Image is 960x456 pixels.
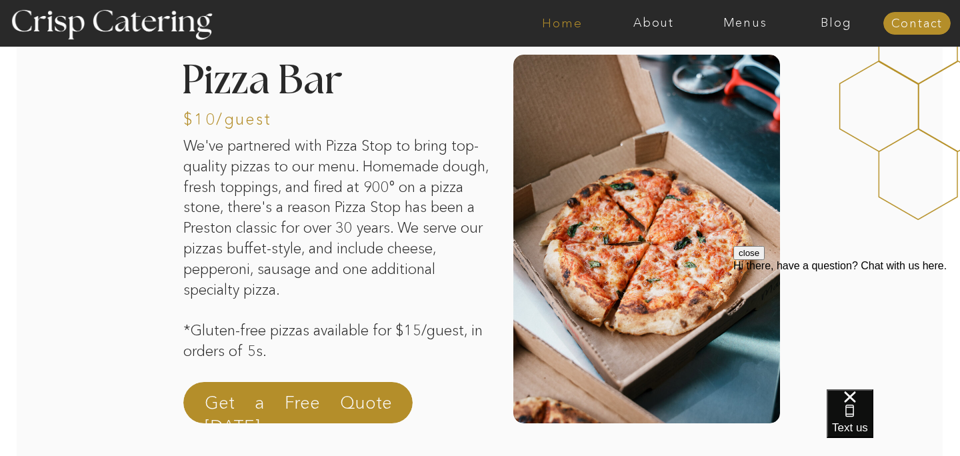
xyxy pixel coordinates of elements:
h2: Pizza Bar [181,61,427,103]
iframe: podium webchat widget prompt [733,246,960,406]
p: We've partnered with Pizza Stop to bring top-quality pizzas to our menu. Homemade dough, fresh to... [183,136,490,334]
a: Blog [791,17,882,30]
a: Menus [699,17,791,30]
a: About [608,17,699,30]
iframe: podium webchat widget bubble [827,389,960,456]
a: Home [517,17,608,30]
a: Contact [883,17,951,31]
a: Get a Free Quote [DATE] [205,391,392,423]
h3: $10/guest [183,111,375,124]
